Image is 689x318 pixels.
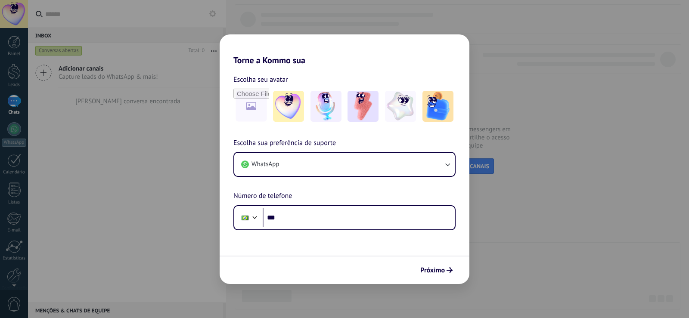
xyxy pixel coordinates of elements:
[233,138,336,149] span: Escolha sua preferência de suporte
[233,74,288,85] span: Escolha seu avatar
[422,91,453,122] img: -5.jpeg
[220,34,469,65] h2: Torne a Kommo sua
[416,263,456,278] button: Próximo
[310,91,341,122] img: -2.jpeg
[273,91,304,122] img: -1.jpeg
[420,267,445,273] span: Próximo
[385,91,416,122] img: -4.jpeg
[234,153,455,176] button: WhatsApp
[237,209,253,227] div: Brazil: + 55
[348,91,379,122] img: -3.jpeg
[233,191,292,202] span: Número de telefone
[251,160,279,169] span: WhatsApp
